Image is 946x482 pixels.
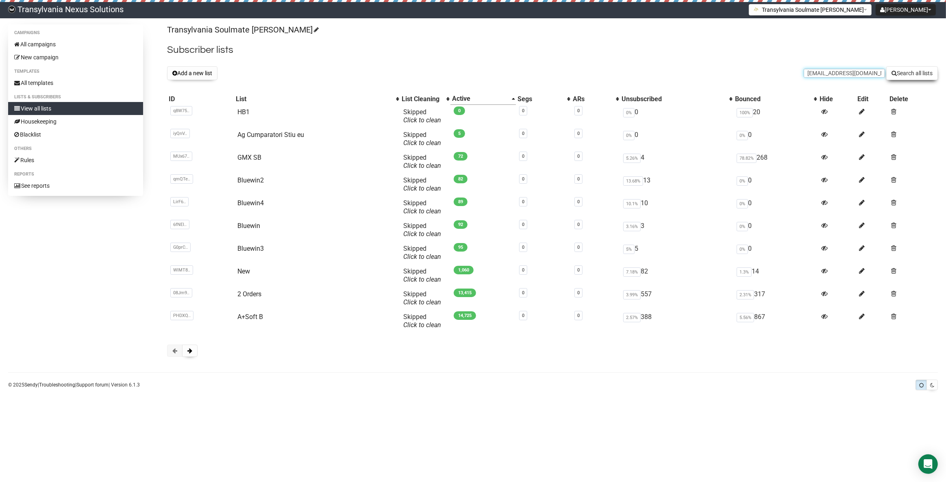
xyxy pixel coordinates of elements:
a: Bluewin3 [237,245,264,252]
a: 0 [577,176,580,182]
img: 1.png [753,6,760,13]
a: All campaigns [8,38,143,51]
span: q8W75.. [170,106,192,115]
h2: Subscriber lists [167,43,938,57]
li: Lists & subscribers [8,92,143,102]
a: Click to clean [403,162,441,169]
th: Hide: No sort applied, sorting is disabled [818,93,856,105]
span: 08Jm9.. [170,288,192,297]
span: 3.16% [623,222,641,231]
a: Bluewin4 [237,199,264,207]
th: Delete: No sort applied, sorting is disabled [888,93,938,105]
span: 0 [454,106,465,115]
button: [PERSON_NAME] [876,4,936,15]
td: 5 [620,241,733,264]
div: Hide [820,95,854,103]
li: Templates [8,67,143,76]
td: 268 [733,150,818,173]
div: ID [169,95,233,103]
a: Click to clean [403,139,441,147]
span: 82 [454,175,468,183]
div: Bounced [735,95,810,103]
a: 0 [577,108,580,113]
a: 0 [577,245,580,250]
a: 0 [522,313,524,318]
span: G0prC.. [170,243,191,252]
a: All templates [8,76,143,89]
span: 3.99% [623,290,641,300]
a: Click to clean [403,298,441,306]
li: Others [8,144,143,154]
span: Skipped [403,199,441,215]
a: 0 [522,176,524,182]
a: 0 [522,222,524,227]
a: Ag Cumparatori Stiu eu [237,131,304,139]
span: 13.68% [623,176,643,186]
div: List Cleaning [402,95,442,103]
div: Segs [518,95,563,103]
span: 72 [454,152,468,161]
a: 0 [522,245,524,250]
a: New campaign [8,51,143,64]
td: 4 [620,150,733,173]
a: 0 [577,290,580,295]
a: View all lists [8,102,143,115]
span: Skipped [403,131,441,147]
a: 0 [522,108,524,113]
span: 100% [737,108,753,117]
span: 0% [737,131,748,140]
a: 0 [577,222,580,227]
a: 0 [577,267,580,273]
a: 0 [577,154,580,159]
span: 5 [454,129,465,138]
li: Reports [8,169,143,179]
th: Active: Ascending sort applied, activate to apply a descending sort [450,93,516,105]
span: Skipped [403,176,441,192]
div: ARs [573,95,612,103]
th: Segs: No sort applied, activate to apply an ascending sort [516,93,571,105]
a: Troubleshooting [39,382,75,388]
a: 0 [577,199,580,204]
td: 557 [620,287,733,310]
a: HB1 [237,108,250,116]
span: Skipped [403,245,441,261]
span: Skipped [403,154,441,169]
td: 20 [733,105,818,128]
a: New [237,267,250,275]
td: 867 [733,310,818,332]
td: 82 [620,264,733,287]
span: 0% [737,176,748,186]
th: Bounced: No sort applied, activate to apply an ascending sort [733,93,818,105]
th: Edit: No sort applied, sorting is disabled [856,93,888,105]
a: 0 [522,267,524,273]
li: Campaigns [8,28,143,38]
a: Transylvania Soulmate [PERSON_NAME] [167,25,318,35]
div: Active [452,95,508,103]
span: 13,415 [454,289,476,297]
th: List Cleaning: No sort applied, activate to apply an ascending sort [400,93,450,105]
td: 14 [733,264,818,287]
span: iyQnV.. [170,129,190,138]
span: 2.57% [623,313,641,322]
span: 1.3% [737,267,752,277]
div: Delete [890,95,936,103]
span: 5.26% [623,154,641,163]
button: Search all lists [886,66,938,80]
div: Unsubscribed [622,95,725,103]
td: 0 [733,219,818,241]
span: 6fNEI.. [170,220,189,229]
td: 0 [620,105,733,128]
a: Bluewin2 [237,176,264,184]
div: Open Intercom Messenger [918,454,938,474]
a: GMX SB [237,154,261,161]
td: 0 [733,241,818,264]
td: 0 [733,173,818,196]
span: 14,725 [454,311,476,320]
a: Blacklist [8,128,143,141]
a: Click to clean [403,230,441,238]
a: 0 [522,154,524,159]
span: 89 [454,198,468,206]
span: 5% [623,245,635,254]
span: 0% [737,222,748,231]
td: 388 [620,310,733,332]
